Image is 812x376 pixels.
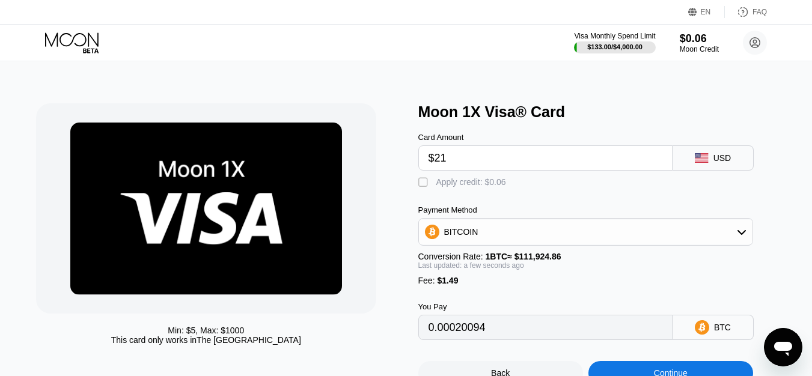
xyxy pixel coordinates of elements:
[418,133,673,142] div: Card Amount
[418,302,673,311] div: You Pay
[680,32,719,45] div: $0.06
[444,227,478,237] div: BITCOIN
[418,261,753,270] div: Last updated: a few seconds ago
[764,328,802,366] iframe: Button to launch messaging window
[418,252,753,261] div: Conversion Rate:
[111,335,301,345] div: This card only works in The [GEOGRAPHIC_DATA]
[574,32,655,40] div: Visa Monthly Spend Limit
[418,276,753,285] div: Fee :
[418,177,430,189] div: 
[714,323,731,332] div: BTC
[436,177,506,187] div: Apply credit: $0.06
[574,32,655,53] div: Visa Monthly Spend Limit$133.00/$4,000.00
[429,146,662,170] input: $0.00
[437,276,458,285] span: $1.49
[725,6,767,18] div: FAQ
[418,103,788,121] div: Moon 1X Visa® Card
[688,6,725,18] div: EN
[486,252,561,261] span: 1 BTC ≈ $111,924.86
[752,8,767,16] div: FAQ
[419,220,752,244] div: BITCOIN
[680,32,719,53] div: $0.06Moon Credit
[168,326,244,335] div: Min: $ 5 , Max: $ 1000
[701,8,711,16] div: EN
[418,205,753,214] div: Payment Method
[713,153,731,163] div: USD
[680,45,719,53] div: Moon Credit
[587,43,643,50] div: $133.00 / $4,000.00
